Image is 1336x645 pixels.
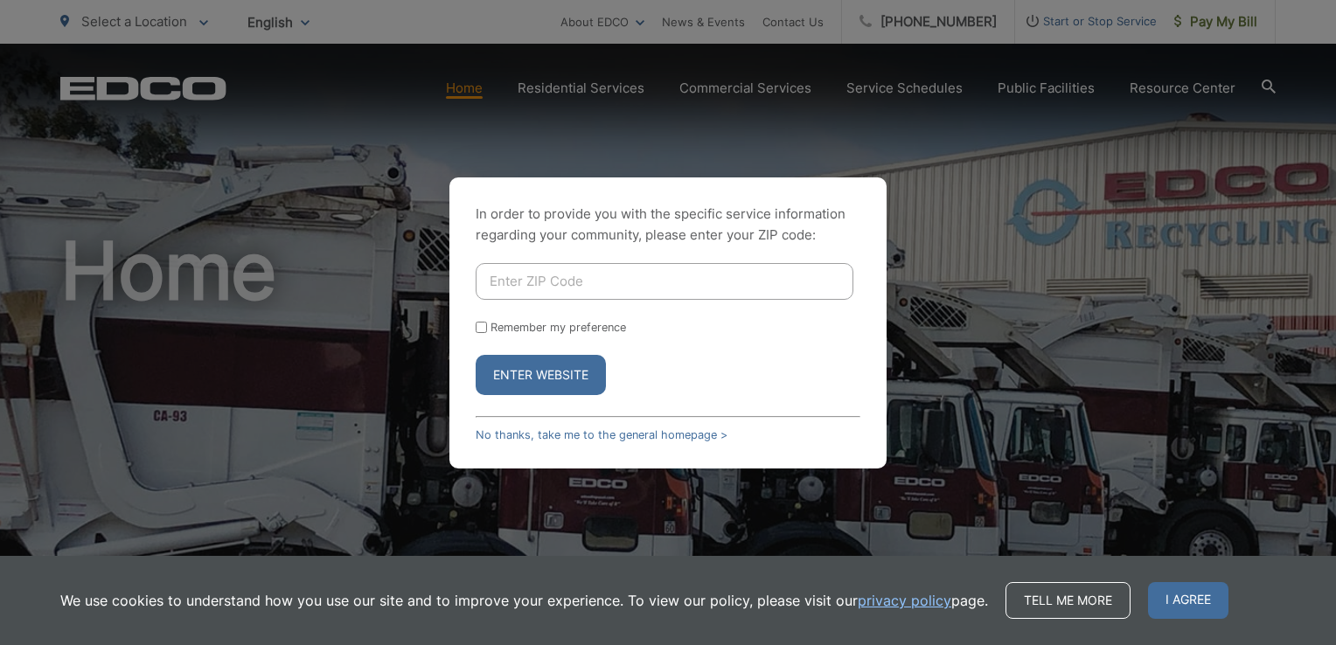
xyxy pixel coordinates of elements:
span: I agree [1148,582,1228,619]
a: No thanks, take me to the general homepage > [476,428,727,441]
a: Tell me more [1005,582,1131,619]
input: Enter ZIP Code [476,263,853,300]
label: Remember my preference [491,321,626,334]
p: We use cookies to understand how you use our site and to improve your experience. To view our pol... [60,590,988,611]
a: privacy policy [858,590,951,611]
button: Enter Website [476,355,606,395]
p: In order to provide you with the specific service information regarding your community, please en... [476,204,860,246]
